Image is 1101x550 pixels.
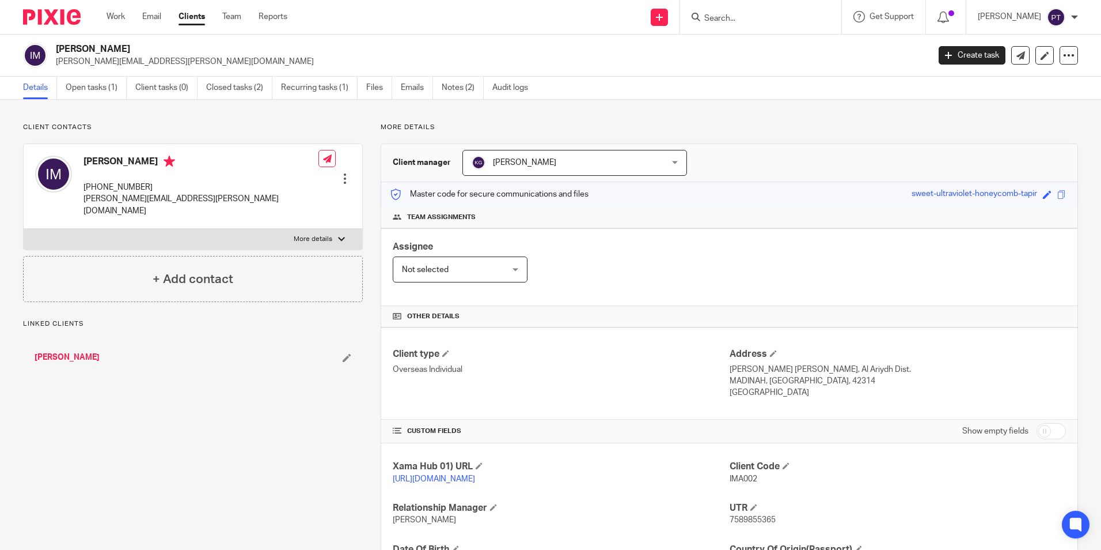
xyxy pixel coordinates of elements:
[393,516,456,524] span: [PERSON_NAME]
[23,123,363,132] p: Client contacts
[83,182,318,193] p: [PHONE_NUMBER]
[393,461,729,473] h4: Xama Hub 01) URL
[939,46,1005,65] a: Create task
[730,461,1066,473] h4: Client Code
[393,157,451,168] h3: Client manager
[730,364,1066,375] p: [PERSON_NAME] [PERSON_NAME], Al Ariydh Dist.
[35,156,72,193] img: svg%3E
[142,11,161,22] a: Email
[366,77,392,99] a: Files
[730,375,1066,387] p: MADINAH, [GEOGRAPHIC_DATA], 42314
[912,188,1037,201] div: sweet-ultraviolet-honeycomb-tapir
[730,516,776,524] span: 7589855365
[23,319,363,329] p: Linked clients
[393,475,475,483] a: [URL][DOMAIN_NAME]
[492,77,537,99] a: Audit logs
[870,13,914,21] span: Get Support
[442,77,484,99] a: Notes (2)
[66,77,127,99] a: Open tasks (1)
[730,348,1066,360] h4: Address
[962,425,1028,437] label: Show empty fields
[730,502,1066,514] h4: UTR
[153,270,233,288] h4: + Add contact
[730,387,1066,398] p: [GEOGRAPHIC_DATA]
[402,266,449,274] span: Not selected
[56,43,748,55] h2: [PERSON_NAME]
[281,77,358,99] a: Recurring tasks (1)
[83,156,318,170] h4: [PERSON_NAME]
[730,475,757,483] span: IMA002
[294,235,332,244] p: More details
[135,77,198,99] a: Client tasks (0)
[23,77,57,99] a: Details
[23,9,81,25] img: Pixie
[35,352,100,363] a: [PERSON_NAME]
[107,11,125,22] a: Work
[493,159,556,167] span: [PERSON_NAME]
[390,189,589,200] p: Master code for secure communications and files
[393,242,433,251] span: Assignee
[206,77,272,99] a: Closed tasks (2)
[56,56,921,67] p: [PERSON_NAME][EMAIL_ADDRESS][PERSON_NAME][DOMAIN_NAME]
[407,312,460,321] span: Other details
[393,427,729,436] h4: CUSTOM FIELDS
[381,123,1078,132] p: More details
[393,348,729,360] h4: Client type
[222,11,241,22] a: Team
[703,14,807,24] input: Search
[978,11,1041,22] p: [PERSON_NAME]
[23,43,47,67] img: svg%3E
[83,193,318,217] p: [PERSON_NAME][EMAIL_ADDRESS][PERSON_NAME][DOMAIN_NAME]
[472,156,485,169] img: svg%3E
[407,213,476,222] span: Team assignments
[401,77,433,99] a: Emails
[1047,8,1065,27] img: svg%3E
[393,502,729,514] h4: Relationship Manager
[393,364,729,375] p: Overseas Individual
[164,156,175,167] i: Primary
[179,11,205,22] a: Clients
[259,11,287,22] a: Reports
